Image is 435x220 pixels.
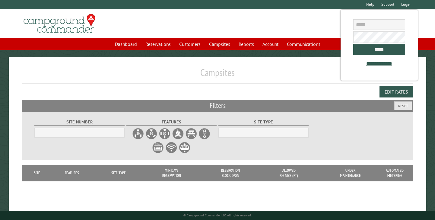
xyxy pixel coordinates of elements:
[179,142,191,154] label: Grill
[152,142,164,154] label: Sewer Hookup
[260,165,318,181] th: Allowed Rig Size (ft)
[142,165,201,181] th: Min Days Reservation
[172,128,184,140] label: Firepit
[283,38,324,50] a: Communications
[142,38,174,50] a: Reservations
[235,38,258,50] a: Reports
[259,38,282,50] a: Account
[183,213,252,217] small: © Campground Commander LLC. All rights reserved.
[132,128,144,140] label: 20A Electrical Hookup
[49,165,95,181] th: Features
[198,128,211,140] label: Water Hookup
[383,165,407,181] th: Automated metering
[165,142,177,154] label: WiFi Service
[111,38,141,50] a: Dashboard
[205,38,234,50] a: Campsites
[22,100,413,111] h2: Filters
[159,128,171,140] label: 50A Electrical Hookup
[22,67,413,83] h1: Campsites
[185,128,197,140] label: Picnic Table
[145,128,157,140] label: 30A Electrical Hookup
[318,165,383,181] th: Under Maintenance
[176,38,204,50] a: Customers
[22,12,97,35] img: Campground Commander
[201,165,260,181] th: Reservation Block Days
[394,101,412,110] button: Reset
[126,119,217,126] label: Features
[95,165,142,181] th: Site Type
[25,165,49,181] th: Site
[218,119,309,126] label: Site Type
[379,86,413,97] button: Edit Rates
[34,119,125,126] label: Site Number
